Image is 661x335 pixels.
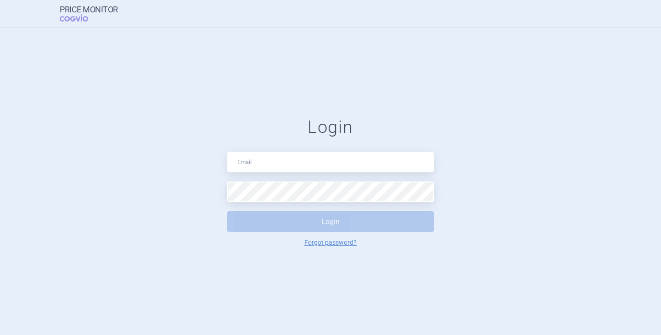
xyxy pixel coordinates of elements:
[227,152,434,172] input: Email
[227,211,434,232] button: Login
[60,5,118,14] strong: Price Monitor
[304,239,357,246] a: Forgot password?
[227,117,434,138] h1: Login
[60,14,101,22] span: COGVIO
[60,5,118,22] a: Price MonitorCOGVIO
